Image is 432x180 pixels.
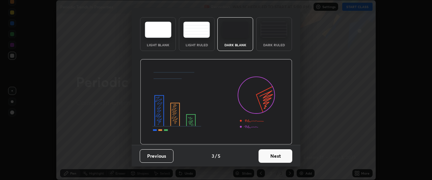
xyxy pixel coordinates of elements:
div: Light Ruled [183,43,210,47]
img: darkRuledTheme.de295e13.svg [261,22,287,38]
img: lightRuledTheme.5fabf969.svg [183,22,210,38]
h4: 5 [218,152,220,159]
img: lightTheme.e5ed3b09.svg [145,22,171,38]
button: Previous [140,149,173,163]
button: Next [259,149,292,163]
div: Light Blank [144,43,171,47]
h4: 3 [212,152,214,159]
div: Dark Ruled [261,43,288,47]
div: Dark Blank [222,43,249,47]
img: darkTheme.f0cc69e5.svg [222,22,249,38]
img: darkThemeBanner.d06ce4a2.svg [140,59,292,145]
h4: / [215,152,217,159]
